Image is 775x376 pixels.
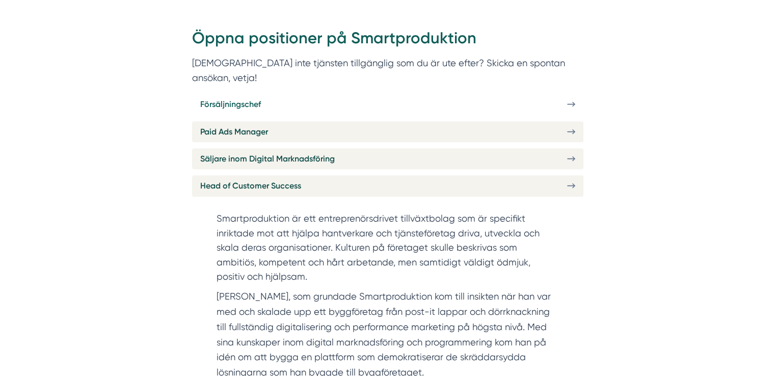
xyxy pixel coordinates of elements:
a: Säljare inom Digital Marknadsföring [192,148,583,169]
h2: Öppna positioner på Smartproduktion [192,27,583,56]
p: [DEMOGRAPHIC_DATA] inte tjänsten tillgänglig som du är ute efter? Skicka en spontan ansökan, vetja! [192,56,583,86]
span: Head of Customer Success [200,179,301,192]
span: Paid Ads Manager [200,125,268,138]
span: Försäljningschef [200,98,261,111]
a: Head of Customer Success [192,175,583,196]
a: Paid Ads Manager [192,121,583,142]
section: Smartproduktion är ett entreprenörsdrivet tillväxtbolag som är specifikt inriktade mot att hjälpa... [217,211,559,289]
a: Försäljningschef [192,94,583,115]
span: Säljare inom Digital Marknadsföring [200,152,335,165]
